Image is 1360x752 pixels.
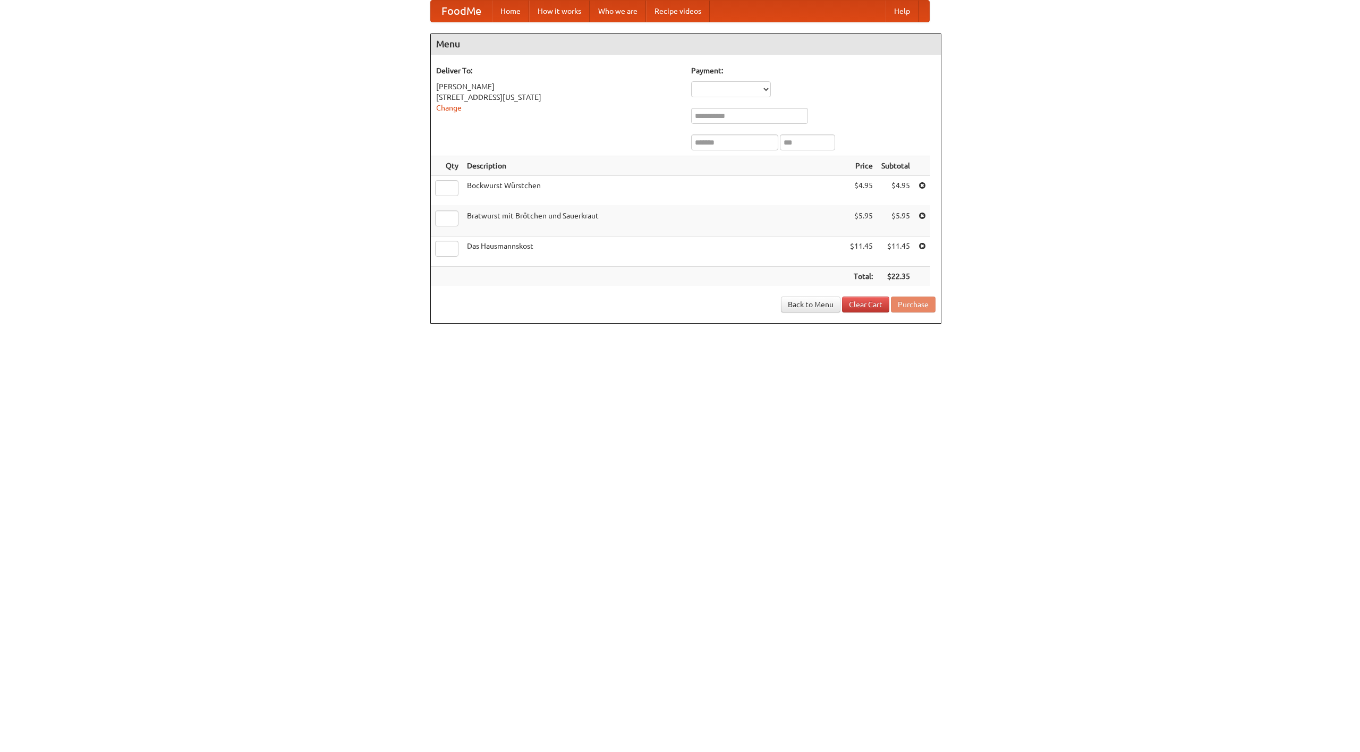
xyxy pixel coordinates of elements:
[781,297,840,312] a: Back to Menu
[436,104,462,112] a: Change
[436,65,681,76] h5: Deliver To:
[877,267,914,286] th: $22.35
[463,176,846,206] td: Bockwurst Würstchen
[877,156,914,176] th: Subtotal
[463,236,846,267] td: Das Hausmannskost
[846,206,877,236] td: $5.95
[436,81,681,92] div: [PERSON_NAME]
[590,1,646,22] a: Who we are
[846,267,877,286] th: Total:
[877,176,914,206] td: $4.95
[691,65,936,76] h5: Payment:
[846,176,877,206] td: $4.95
[877,206,914,236] td: $5.95
[529,1,590,22] a: How it works
[846,156,877,176] th: Price
[842,297,889,312] a: Clear Cart
[431,156,463,176] th: Qty
[436,92,681,103] div: [STREET_ADDRESS][US_STATE]
[431,33,941,55] h4: Menu
[463,156,846,176] th: Description
[492,1,529,22] a: Home
[877,236,914,267] td: $11.45
[463,206,846,236] td: Bratwurst mit Brötchen und Sauerkraut
[891,297,936,312] button: Purchase
[431,1,492,22] a: FoodMe
[846,236,877,267] td: $11.45
[646,1,710,22] a: Recipe videos
[886,1,919,22] a: Help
